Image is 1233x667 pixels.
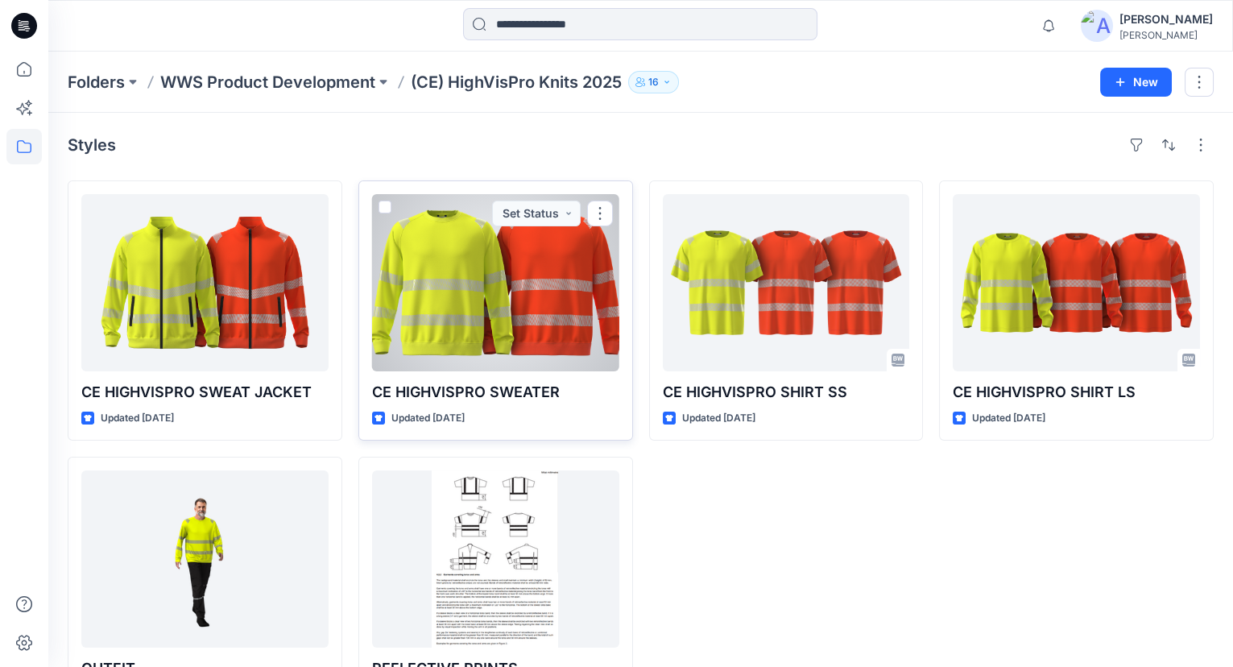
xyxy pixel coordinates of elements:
a: CE HIGHVISPRO SHIRT SS [663,194,910,371]
a: CE HIGHVISPRO SWEATER [372,194,619,371]
button: New [1100,68,1172,97]
p: (CE) HighVisPro Knits 2025 [411,71,622,93]
a: WWS Product Development [160,71,375,93]
p: Updated [DATE] [101,410,174,427]
button: 16 [628,71,679,93]
p: Updated [DATE] [391,410,465,427]
a: OUTFIT [81,470,329,648]
p: 16 [648,73,659,91]
a: Folders [68,71,125,93]
p: CE HIGHVISPRO SHIRT LS [953,381,1200,404]
h4: Styles [68,135,116,155]
div: [PERSON_NAME] [1119,29,1213,41]
div: [PERSON_NAME] [1119,10,1213,29]
p: CE HIGHVISPRO SHIRT SS [663,381,910,404]
p: Updated [DATE] [972,410,1045,427]
img: avatar [1081,10,1113,42]
a: REFLECTIVE PRINTS [372,470,619,648]
a: CE HIGHVISPRO SHIRT LS [953,194,1200,371]
p: CE HIGHVISPRO SWEATER [372,381,619,404]
p: CE HIGHVISPRO SWEAT JACKET [81,381,329,404]
p: Updated [DATE] [682,410,755,427]
a: CE HIGHVISPRO SWEAT JACKET [81,194,329,371]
